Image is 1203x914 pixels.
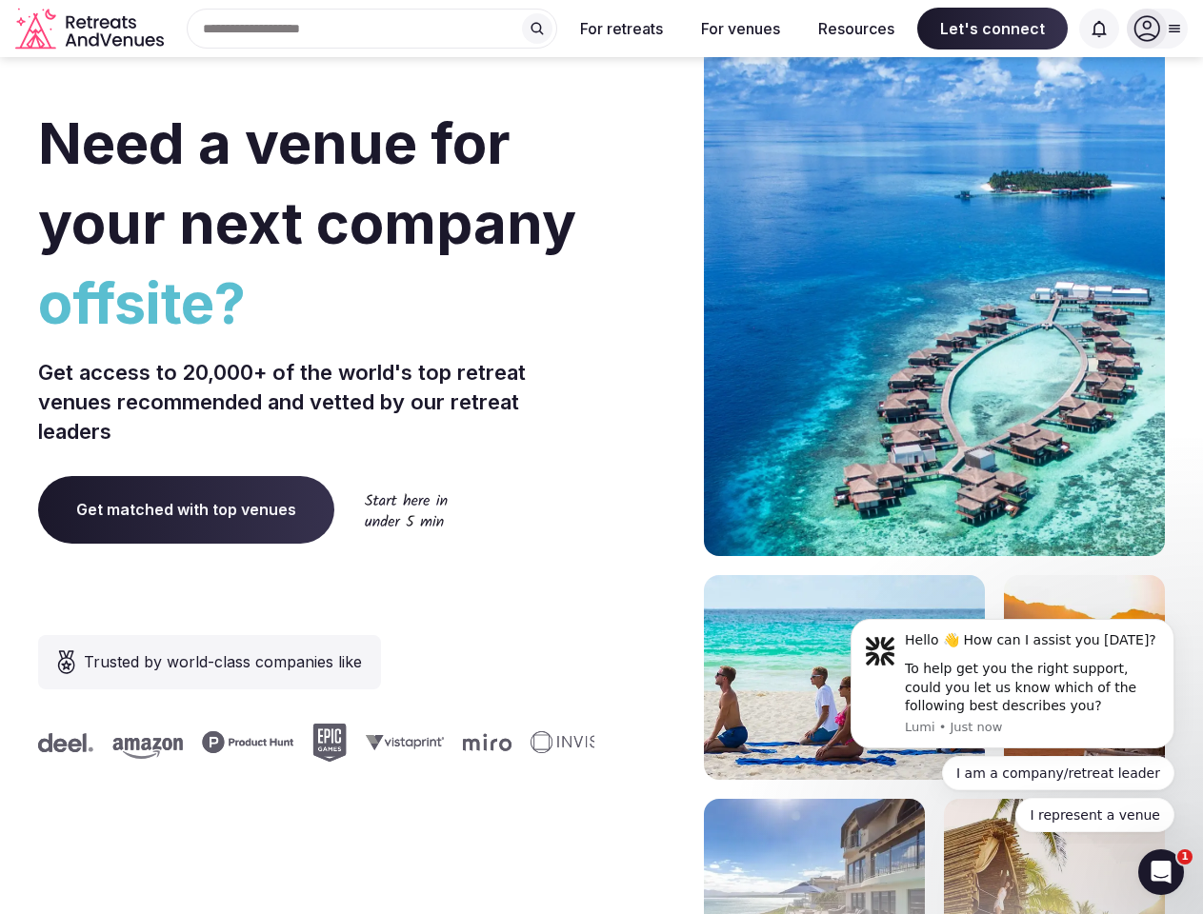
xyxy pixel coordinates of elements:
span: offsite? [38,263,594,343]
button: For retreats [565,8,678,50]
button: For venues [686,8,795,50]
span: Let's connect [917,8,1068,50]
svg: Retreats and Venues company logo [15,8,168,50]
iframe: Intercom notifications message [822,602,1203,844]
a: Visit the homepage [15,8,168,50]
iframe: Intercom live chat [1138,849,1184,895]
img: woman sitting in back of truck with camels [1004,575,1165,780]
svg: Vistaprint company logo [336,734,414,750]
svg: Invisible company logo [501,731,606,754]
span: Trusted by world-class companies like [84,650,362,673]
img: Start here in under 5 min [365,493,448,527]
svg: Deel company logo [9,733,64,752]
svg: Epic Games company logo [283,724,317,762]
span: 1 [1177,849,1193,864]
svg: Miro company logo [433,733,482,751]
a: Get matched with top venues [38,476,334,543]
button: Resources [803,8,910,50]
p: Get access to 20,000+ of the world's top retreat venues recommended and vetted by our retreat lea... [38,358,594,446]
img: yoga on tropical beach [704,575,985,780]
span: Need a venue for your next company [38,109,576,257]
